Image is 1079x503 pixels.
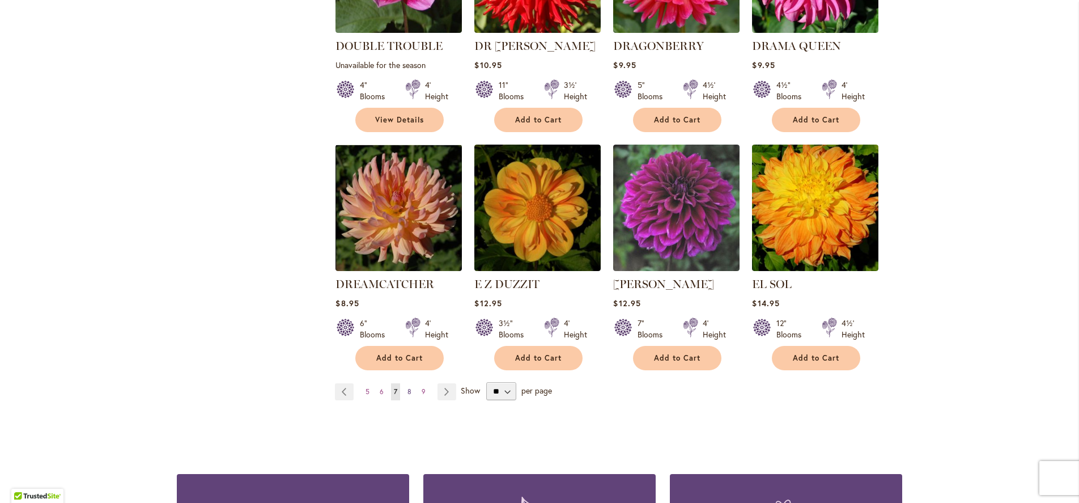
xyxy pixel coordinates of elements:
span: 7 [394,387,397,396]
img: Einstein [613,145,740,271]
span: $12.95 [474,298,502,308]
span: Add to Cart [793,115,839,125]
a: DR LES [474,24,601,35]
div: 4½' Height [703,79,726,102]
div: 3½" Blooms [499,318,530,340]
div: 5" Blooms [638,79,669,102]
a: DREAMCATCHER [335,277,434,291]
a: Dreamcatcher [335,263,462,273]
a: EL SOL [752,263,878,273]
button: Add to Cart [355,346,444,370]
a: DRAMA QUEEN [752,39,841,53]
span: per page [521,385,552,396]
div: 4½" Blooms [776,79,808,102]
a: DRAMA QUEEN [752,24,878,35]
span: 9 [422,387,426,396]
img: EL SOL [752,145,878,271]
iframe: Launch Accessibility Center [9,463,40,494]
span: Add to Cart [793,353,839,363]
span: Add to Cart [515,353,562,363]
a: 8 [405,383,414,400]
span: $9.95 [752,60,775,70]
span: $10.95 [474,60,502,70]
div: 4' Height [564,318,587,340]
span: Show [461,385,480,396]
a: Einstein [613,263,740,273]
button: Add to Cart [633,346,721,370]
img: Dreamcatcher [335,145,462,271]
div: 6" Blooms [360,318,392,340]
a: DRAGONBERRY [613,39,704,53]
a: EL SOL [752,277,792,291]
div: 4' Height [842,79,865,102]
a: E Z DUZZIT [474,277,539,291]
span: $9.95 [613,60,636,70]
a: 5 [363,383,372,400]
span: $8.95 [335,298,359,308]
span: Add to Cart [654,115,700,125]
div: 4" Blooms [360,79,392,102]
a: DRAGONBERRY [613,24,740,35]
a: E Z DUZZIT [474,263,601,273]
span: $12.95 [613,298,640,308]
div: 12" Blooms [776,318,808,340]
div: 4½' Height [842,318,865,340]
a: 9 [419,383,428,400]
a: DOUBLE TROUBLE [335,24,462,35]
img: E Z DUZZIT [474,145,601,271]
span: $14.95 [752,298,779,308]
span: Add to Cart [654,353,700,363]
a: 6 [377,383,386,400]
div: 7" Blooms [638,318,669,340]
a: [PERSON_NAME] [613,277,714,291]
button: Add to Cart [633,108,721,132]
a: DOUBLE TROUBLE [335,39,443,53]
div: 4' Height [425,318,448,340]
p: Unavailable for the season [335,60,462,70]
span: 6 [380,387,384,396]
button: Add to Cart [772,346,860,370]
div: 11" Blooms [499,79,530,102]
a: DR [PERSON_NAME] [474,39,596,53]
div: 4' Height [703,318,726,340]
div: 4' Height [425,79,448,102]
span: 8 [407,387,411,396]
button: Add to Cart [494,108,583,132]
a: View Details [355,108,444,132]
span: Add to Cart [515,115,562,125]
span: 5 [366,387,369,396]
span: View Details [375,115,424,125]
button: Add to Cart [494,346,583,370]
div: 3½' Height [564,79,587,102]
span: Add to Cart [376,353,423,363]
button: Add to Cart [772,108,860,132]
